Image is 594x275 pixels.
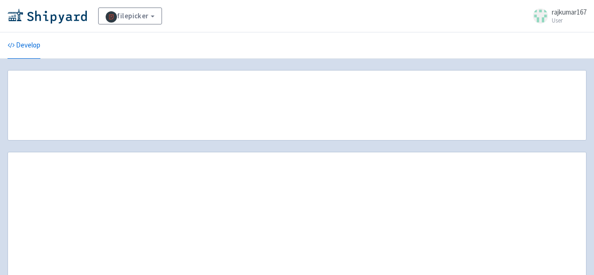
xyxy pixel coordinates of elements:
[552,8,586,16] span: rajkumar167
[8,32,40,59] a: Develop
[98,8,162,24] a: filepicker
[8,8,87,24] img: Shipyard logo
[527,8,586,24] a: rajkumar167 User
[552,17,586,24] small: User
